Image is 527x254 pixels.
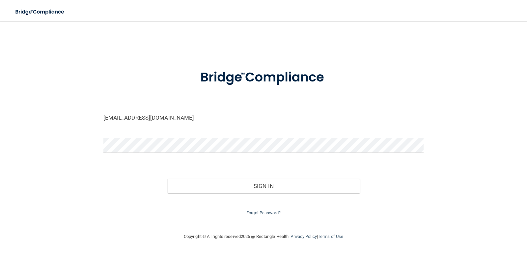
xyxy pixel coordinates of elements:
[291,234,317,239] a: Privacy Policy
[143,226,384,247] div: Copyright © All rights reserved 2025 @ Rectangle Health | |
[187,60,340,95] img: bridge_compliance_login_screen.278c3ca4.svg
[318,234,343,239] a: Terms of Use
[167,179,360,193] button: Sign In
[246,210,281,215] a: Forgot Password?
[103,110,424,125] input: Email
[413,207,519,234] iframe: Drift Widget Chat Controller
[10,5,70,19] img: bridge_compliance_login_screen.278c3ca4.svg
